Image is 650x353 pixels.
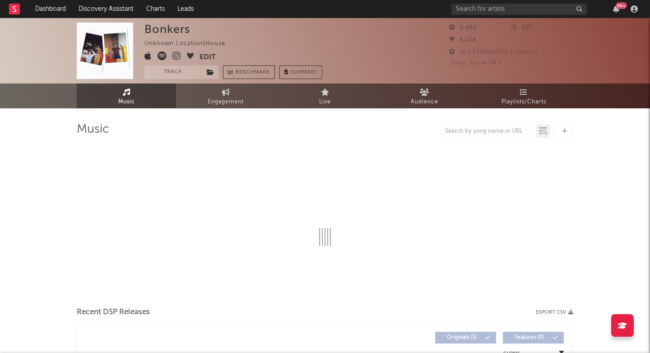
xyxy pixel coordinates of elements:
[77,307,150,318] span: Recent DSP Releases
[236,67,270,78] span: Benchmark
[509,335,550,340] span: Features ( 0 )
[474,84,573,108] a: Playlists/Charts
[441,335,483,340] span: Originals ( 3 )
[176,84,275,108] a: Engagement
[616,2,627,9] div: 99 +
[501,97,546,107] span: Playlists/Charts
[279,65,322,79] button: Summary
[223,65,275,79] a: Benchmark
[291,70,317,75] span: Summary
[200,51,216,63] button: Edit
[503,332,564,344] button: Features(0)
[449,60,502,66] span: Jump Score: 74.7
[375,84,474,108] a: Audience
[144,65,201,79] button: Track
[441,128,536,135] input: Search by song name or URL
[451,4,587,15] input: Search for artists
[319,97,331,107] span: Live
[77,84,176,108] a: Music
[511,25,533,31] span: 427
[118,97,135,107] span: Music
[449,25,477,31] span: 9,461
[411,97,438,107] span: Audience
[536,310,573,315] button: Export CSV
[208,97,244,107] span: Engagement
[144,38,236,49] div: Unknown Location | House
[449,37,476,43] span: 4,104
[144,23,190,36] div: Bonkers
[613,5,619,13] button: 99+
[449,49,538,55] span: 365,611 Monthly Listeners
[435,332,496,344] button: Originals(3)
[275,84,375,108] a: Live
